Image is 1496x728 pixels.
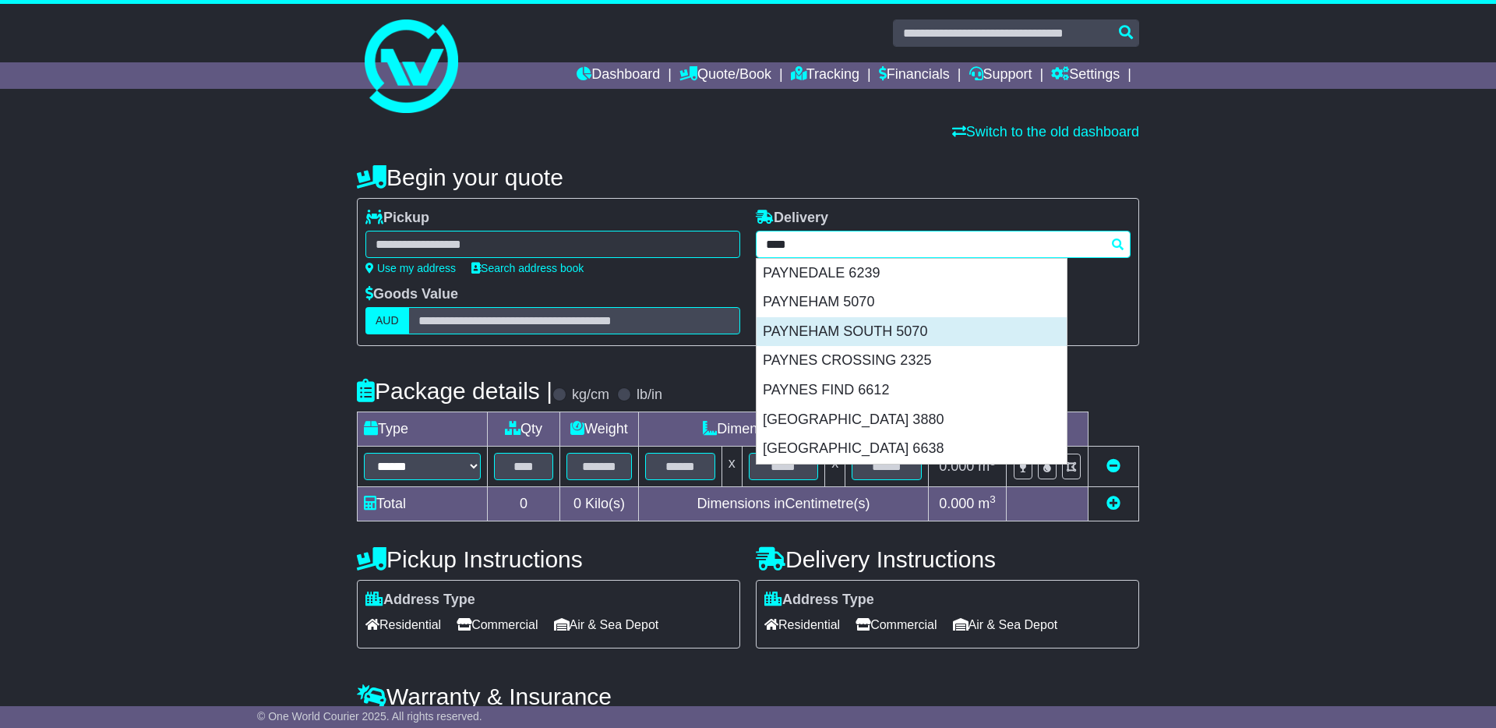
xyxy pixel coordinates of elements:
[358,412,488,447] td: Type
[756,210,828,227] label: Delivery
[365,307,409,334] label: AUD
[572,387,609,404] label: kg/cm
[560,412,639,447] td: Weight
[365,592,475,609] label: Address Type
[257,710,482,723] span: © One World Courier 2025. All rights reserved.
[365,210,429,227] label: Pickup
[365,613,441,637] span: Residential
[757,259,1067,288] div: PAYNEDALE 6239
[764,592,874,609] label: Address Type
[856,613,937,637] span: Commercial
[357,164,1139,190] h4: Begin your quote
[939,458,974,474] span: 0.000
[365,286,458,303] label: Goods Value
[577,62,660,89] a: Dashboard
[990,493,996,505] sup: 3
[1051,62,1120,89] a: Settings
[825,447,845,487] td: x
[978,458,996,474] span: m
[756,231,1131,258] typeahead: Please provide city
[365,262,456,274] a: Use my address
[939,496,974,511] span: 0.000
[969,62,1032,89] a: Support
[638,412,928,447] td: Dimensions (L x W x H)
[554,613,659,637] span: Air & Sea Depot
[757,317,1067,347] div: PAYNEHAM SOUTH 5070
[757,288,1067,317] div: PAYNEHAM 5070
[488,487,560,521] td: 0
[722,447,742,487] td: x
[357,378,552,404] h4: Package details |
[357,684,1139,709] h4: Warranty & Insurance
[764,613,840,637] span: Residential
[757,376,1067,405] div: PAYNES FIND 6612
[357,546,740,572] h4: Pickup Instructions
[953,613,1058,637] span: Air & Sea Depot
[952,124,1139,140] a: Switch to the old dashboard
[638,487,928,521] td: Dimensions in Centimetre(s)
[488,412,560,447] td: Qty
[679,62,771,89] a: Quote/Book
[358,487,488,521] td: Total
[573,496,581,511] span: 0
[1106,458,1120,474] a: Remove this item
[978,496,996,511] span: m
[757,346,1067,376] div: PAYNES CROSSING 2325
[1106,496,1120,511] a: Add new item
[757,434,1067,464] div: [GEOGRAPHIC_DATA] 6638
[791,62,859,89] a: Tracking
[637,387,662,404] label: lb/in
[757,405,1067,435] div: [GEOGRAPHIC_DATA] 3880
[471,262,584,274] a: Search address book
[879,62,950,89] a: Financials
[457,613,538,637] span: Commercial
[560,487,639,521] td: Kilo(s)
[756,546,1139,572] h4: Delivery Instructions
